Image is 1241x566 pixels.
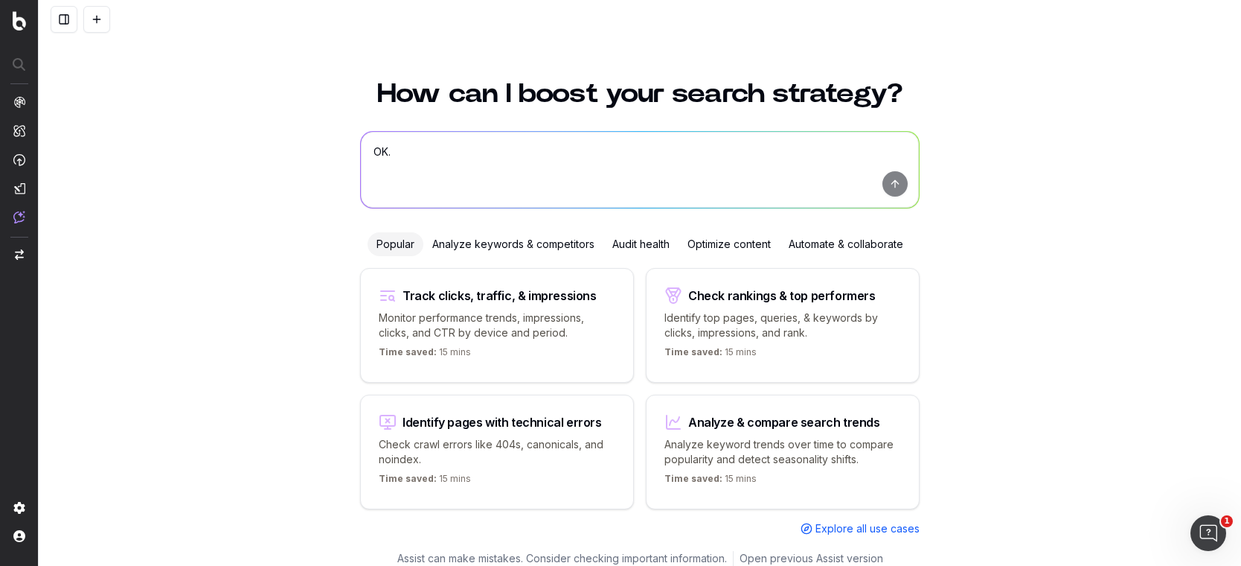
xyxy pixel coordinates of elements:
[664,346,722,357] span: Time saved:
[403,416,602,428] div: Identify pages with technical errors
[664,473,757,491] p: 15 mins
[664,346,757,364] p: 15 mins
[664,473,722,484] span: Time saved:
[13,502,25,514] img: Setting
[368,232,423,256] div: Popular
[13,211,25,223] img: Assist
[688,416,880,428] div: Analyze & compare search trends
[13,96,25,108] img: Analytics
[13,530,25,542] img: My account
[688,290,876,302] div: Check rankings & top performers
[815,521,920,536] span: Explore all use cases
[13,182,25,194] img: Studio
[379,346,471,364] p: 15 mins
[780,232,912,256] div: Automate & collaborate
[379,473,437,484] span: Time saved:
[1221,515,1233,527] span: 1
[397,551,727,566] p: Assist can make mistakes. Consider checking important information.
[379,473,471,491] p: 15 mins
[379,311,615,340] p: Monitor performance trends, impressions, clicks, and CTR by device and period.
[679,232,780,256] div: Optimize content
[13,124,25,137] img: Intelligence
[13,153,25,166] img: Activation
[403,290,597,302] div: Track clicks, traffic, & impressions
[740,551,883,566] a: Open previous Assist version
[15,249,24,260] img: Switch project
[1190,515,1226,551] iframe: Intercom live chat
[379,346,437,357] span: Time saved:
[423,232,603,256] div: Analyze keywords & competitors
[664,437,901,467] p: Analyze keyword trends over time to compare popularity and detect seasonality shifts.
[13,11,26,31] img: Botify logo
[603,232,679,256] div: Audit health
[801,521,920,536] a: Explore all use cases
[379,437,615,467] p: Check crawl errors like 404s, canonicals, and noindex.
[664,311,901,340] p: Identify top pages, queries, & keywords by clicks, impressions, and rank.
[360,80,920,107] h1: How can I boost your search strategy?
